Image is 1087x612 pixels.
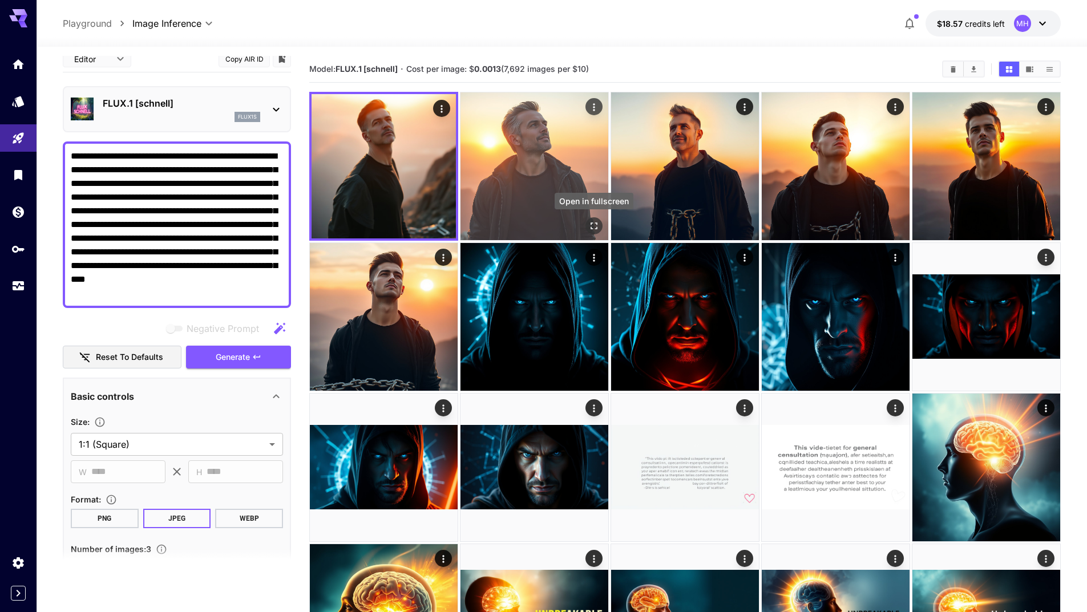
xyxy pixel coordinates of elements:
div: Home [11,57,25,71]
div: Clear ImagesDownload All [942,60,985,78]
button: Clear Images [943,62,963,76]
div: Actions [736,399,753,416]
span: Model: [309,64,398,74]
div: Actions [736,98,753,115]
img: Z [611,243,759,391]
div: $18.5715 [937,18,1005,30]
button: Add to library [277,52,287,66]
div: Actions [435,399,452,416]
button: Adjust the dimensions of the generated image by specifying its width and height in pixels, or sel... [90,416,110,428]
div: Actions [887,249,904,266]
div: FLUX.1 [schnell]flux1s [71,92,283,127]
span: W [79,465,87,479]
div: Actions [736,249,753,266]
span: $18.57 [937,19,965,29]
div: Actions [1037,550,1054,567]
a: Playground [63,17,112,30]
img: 9k= [310,394,458,541]
div: Actions [887,399,904,416]
div: Open in fullscreen [555,193,633,209]
img: Z [762,394,910,541]
div: Actions [585,550,603,567]
img: 9k= [310,243,458,391]
p: flux1s [238,113,257,121]
div: Actions [435,550,452,567]
button: Show images in list view [1040,62,1060,76]
nav: breadcrumb [63,17,132,30]
button: Show images in grid view [999,62,1019,76]
div: Basic controls [71,383,283,410]
div: Actions [887,550,904,567]
img: Z [912,243,1060,391]
div: Actions [736,550,753,567]
span: Image Inference [132,17,201,30]
button: $18.5715MH [926,10,1061,37]
span: Cost per image: $ (7,692 images per $10) [406,64,589,74]
div: Wallet [11,205,25,219]
span: Number of images : 3 [71,544,151,554]
button: Specify how many images to generate in a single request. Each image generation will be charged se... [151,544,172,555]
div: MH [1014,15,1031,32]
img: Z [762,243,910,391]
div: Actions [585,98,603,115]
img: Z [912,394,1060,541]
img: 9k= [460,92,608,240]
div: Actions [1037,98,1054,115]
span: Negative prompts are not compatible with the selected model. [164,321,268,335]
b: 0.0013 [474,64,501,74]
div: Actions [435,249,452,266]
div: Open in fullscreen [585,217,603,234]
span: 1:1 (Square) [79,437,265,451]
div: Actions [585,399,603,416]
p: · [401,62,403,76]
img: 2Q== [460,394,608,541]
span: H [196,465,202,479]
div: Show images in grid viewShow images in video viewShow images in list view [998,60,1061,78]
div: Playground [11,131,25,145]
img: 9k= [312,94,456,238]
div: Library [11,168,25,182]
div: Actions [887,98,904,115]
div: Settings [11,556,25,570]
p: FLUX.1 [schnell] [103,96,260,110]
div: API Keys [11,242,25,256]
div: Actions [1037,249,1054,266]
button: Download All [964,62,984,76]
span: credits left [965,19,1005,29]
button: JPEG [143,509,211,528]
span: Size : [71,417,90,427]
span: Generate [216,350,250,364]
b: FLUX.1 [schnell] [336,64,398,74]
button: Choose the file format for the output image. [101,494,122,505]
div: Models [11,94,25,108]
p: Basic controls [71,390,134,403]
button: WEBP [215,509,283,528]
span: Editor [74,53,110,65]
span: Format : [71,495,101,504]
div: Usage [11,279,25,293]
button: Copy AIR ID [219,51,270,67]
div: Actions [585,249,603,266]
img: Z [611,92,759,240]
button: Show images in video view [1020,62,1040,76]
button: Generate [186,346,291,369]
img: Z [460,243,608,391]
button: PNG [71,509,139,528]
button: Reset to defaults [63,346,181,369]
span: Negative Prompt [187,322,259,335]
img: 2Q== [912,92,1060,240]
button: Expand sidebar [11,586,26,601]
div: Actions [1037,399,1054,416]
div: Actions [433,100,450,117]
img: 2Q== [611,394,759,541]
img: Z [762,92,910,240]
